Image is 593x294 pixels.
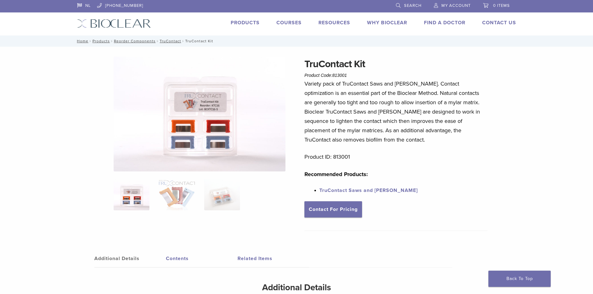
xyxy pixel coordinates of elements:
[276,20,302,26] a: Courses
[204,179,240,210] img: TruContact Kit - Image 3
[488,271,551,287] a: Back To Top
[92,39,110,43] a: Products
[114,39,156,43] a: Reorder Components
[159,179,195,210] img: TruContact Kit - Image 2
[332,73,347,78] span: 813001
[319,187,418,194] a: TruContact Saws and [PERSON_NAME]
[110,40,114,43] span: /
[304,73,347,78] span: Product Code:
[77,19,151,28] img: Bioclear
[367,20,407,26] a: Why Bioclear
[181,40,185,43] span: /
[166,250,238,267] a: Contents
[94,250,166,267] a: Additional Details
[231,20,260,26] a: Products
[404,3,421,8] span: Search
[304,152,487,161] p: Product ID: 813001
[88,40,92,43] span: /
[73,35,521,47] nav: TruContact Kit
[318,20,350,26] a: Resources
[304,201,362,217] a: Contact For Pricing
[114,57,285,171] img: TruContact-Assorted-1
[493,3,510,8] span: 0 items
[114,179,149,210] img: TruContact-Assorted-1-324x324.jpg
[160,39,181,43] a: TruContact
[75,39,88,43] a: Home
[156,40,160,43] span: /
[482,20,516,26] a: Contact Us
[238,250,309,267] a: Related Items
[304,171,368,178] strong: Recommended Products:
[424,20,465,26] a: Find A Doctor
[304,79,487,144] p: Variety pack of TruContact Saws and [PERSON_NAME]. Contact optimization is an essential part of t...
[304,57,487,72] h1: TruContact Kit
[441,3,471,8] span: My Account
